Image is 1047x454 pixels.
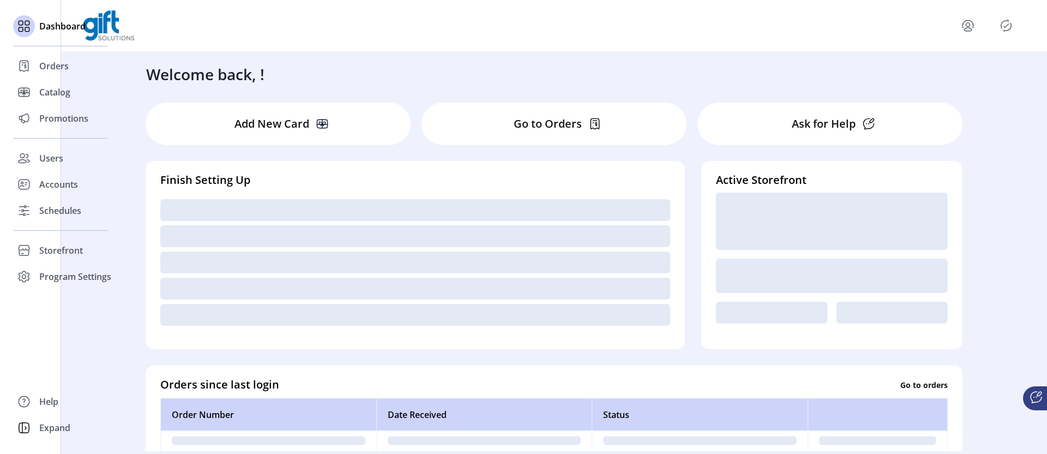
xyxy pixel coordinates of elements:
[376,398,592,431] th: Date Received
[39,270,111,283] span: Program Settings
[39,178,78,191] span: Accounts
[160,398,376,431] th: Order Number
[959,17,977,34] button: menu
[997,17,1015,34] button: Publisher Panel
[39,112,88,125] span: Promotions
[592,398,808,431] th: Status
[39,244,83,257] span: Storefront
[160,172,670,188] h4: Finish Setting Up
[39,421,70,434] span: Expand
[83,10,135,41] img: logo
[39,59,69,73] span: Orders
[514,116,582,132] p: Go to Orders
[792,116,856,132] p: Ask for Help
[39,152,63,165] span: Users
[234,116,309,132] p: Add New Card
[160,377,279,393] h4: Orders since last login
[39,20,86,33] span: Dashboard
[900,379,948,390] p: Go to orders
[39,395,58,408] span: Help
[39,86,70,99] span: Catalog
[39,204,81,217] span: Schedules
[716,172,948,188] h4: Active Storefront
[146,63,264,86] h3: Welcome back, !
